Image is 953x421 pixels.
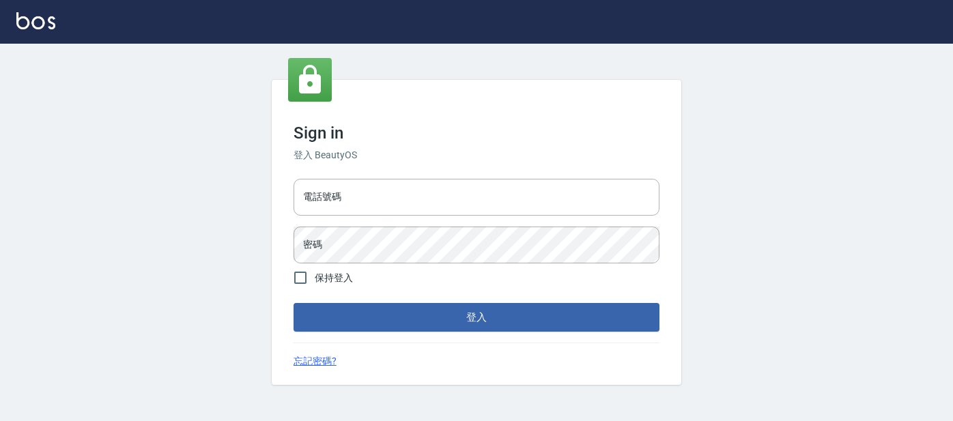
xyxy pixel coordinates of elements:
[294,148,659,162] h6: 登入 BeautyOS
[294,124,659,143] h3: Sign in
[294,303,659,332] button: 登入
[16,12,55,29] img: Logo
[294,354,337,368] a: 忘記密碼?
[315,271,353,285] span: 保持登入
